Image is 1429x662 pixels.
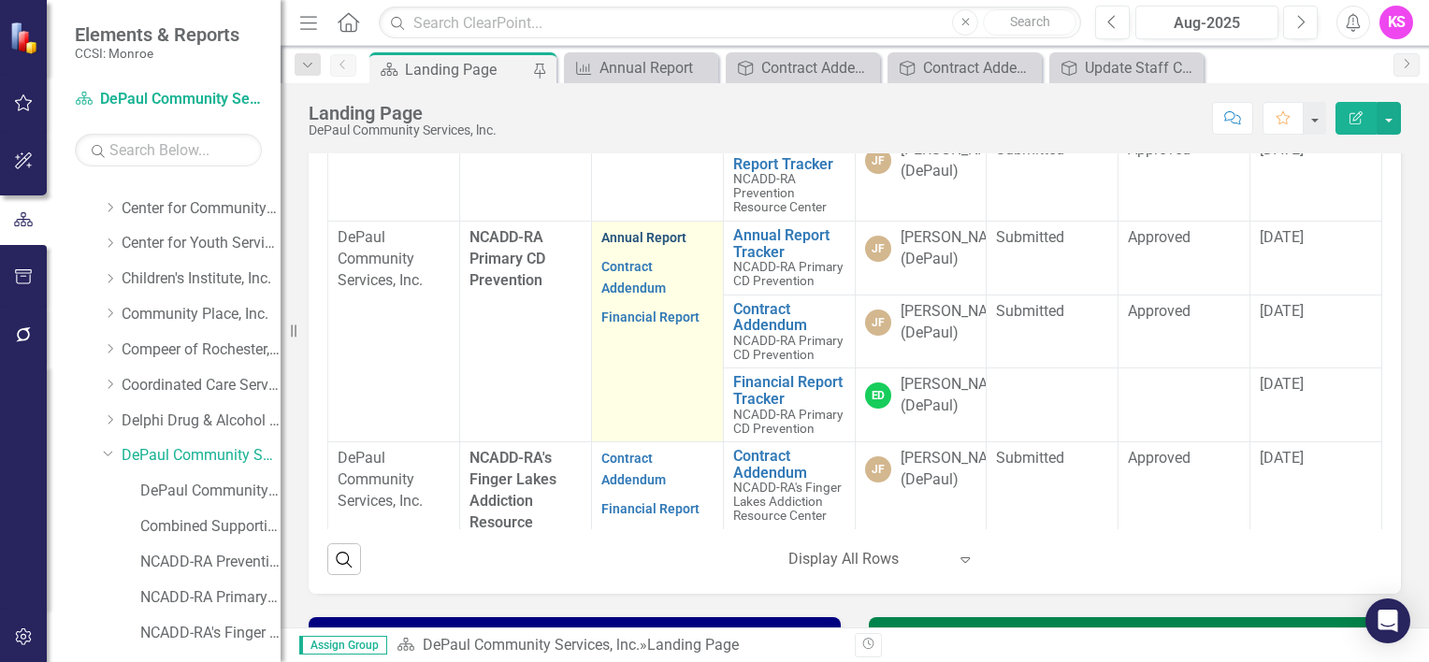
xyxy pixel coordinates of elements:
td: Double-Click to Edit [987,221,1119,295]
a: Annual Report [601,230,686,245]
td: Double-Click to Edit [1250,368,1382,442]
a: Community Place, Inc. [122,304,281,325]
span: Submitted [996,449,1064,467]
td: Double-Click to Edit [855,442,987,530]
td: Double-Click to Edit Right Click for Context Menu [723,221,855,295]
a: Performance Report Tracker [733,139,845,172]
span: Search [1010,14,1050,29]
div: JF [865,148,891,174]
a: Annual Report Tracker [733,227,845,260]
div: [PERSON_NAME] (DePaul) [901,227,1013,270]
td: Double-Click to Edit [855,368,987,442]
td: Double-Click to Edit [1250,134,1382,222]
a: Children's Institute, Inc. [122,268,281,290]
div: Aug-2025 [1142,12,1272,35]
td: Double-Click to Edit [591,221,723,441]
span: Assign Group [299,636,387,655]
div: ED [865,382,891,409]
div: Contract Addendum [923,56,1037,79]
td: Double-Click to Edit [855,295,987,368]
span: [DATE] [1260,375,1304,393]
td: Double-Click to Edit [328,221,460,441]
span: Approved [1128,228,1191,246]
td: Double-Click to Edit [987,368,1119,442]
a: NCADD-RA Primary CD Prevention [140,587,281,609]
td: Double-Click to Edit [1119,442,1250,530]
a: Contract Addendum [733,448,845,481]
span: Approved [1128,302,1191,320]
span: [DATE] [1260,449,1304,467]
td: Double-Click to Edit Right Click for Context Menu [723,134,855,222]
input: Search ClearPoint... [379,7,1081,39]
img: ClearPoint Strategy [9,22,42,54]
div: Open Intercom Messenger [1365,598,1410,643]
td: Double-Click to Edit [987,442,1119,530]
a: Financial Report Tracker [733,374,845,407]
h3: Reports [885,626,1392,640]
td: Double-Click to Edit [1119,221,1250,295]
a: NCADD-RA Prevention Resource Center [140,552,281,573]
a: Combined Supportive Housing [140,516,281,538]
td: Double-Click to Edit [1250,295,1382,368]
a: Contract Addendum [601,259,666,295]
p: DePaul Community Services, Inc. [338,448,450,512]
button: Search [983,9,1076,36]
td: Double-Click to Edit [987,295,1119,368]
span: NCADD-RA Primary CD Prevention [469,228,545,289]
div: JF [865,236,891,262]
div: [PERSON_NAME] (DePaul) [901,139,1013,182]
span: [DATE] [1260,228,1304,246]
input: Search Below... [75,134,262,166]
a: Contract Addendum [733,301,845,334]
span: NCADD-RA Primary CD Prevention [733,407,843,436]
a: Contract Addendum [730,56,875,79]
span: Elements & Reports [75,23,239,46]
span: NCADD-RA's Finger Lakes Addiction Resource Center [469,449,556,552]
h3: Agency Contacts [325,626,831,640]
a: Coordinated Care Services Inc. [122,375,281,396]
span: NCADD-RA Prevention Resource Center [733,171,827,214]
td: Double-Click to Edit Right Click for Context Menu [723,295,855,368]
a: Contract Addendum [601,451,666,487]
button: KS [1379,6,1413,39]
span: NCADD-RA's Finger Lakes Addiction Resource Center [733,480,842,523]
a: Delphi Drug & Alcohol Council [122,410,281,432]
div: JF [865,456,891,482]
td: Double-Click to Edit [855,221,987,295]
a: Center for Community Alternatives [122,198,281,220]
div: Annual Report [599,56,714,79]
td: Double-Click to Edit [855,134,987,222]
div: JF [865,309,891,336]
a: Compeer of Rochester, Inc. [122,339,281,361]
div: Update Staff Contacts and Website Link on Agency Landing Page [1085,56,1199,79]
a: Center for Youth Services, Inc. [122,233,281,254]
button: Aug-2025 [1135,6,1278,39]
div: [PERSON_NAME] (DePaul) [901,374,1013,417]
div: Landing Page [647,636,739,654]
div: [PERSON_NAME] (DePaul) [901,301,1013,344]
a: DePaul Community Services, lnc. [75,89,262,110]
a: Annual Report [569,56,714,79]
a: Contract Addendum [892,56,1037,79]
div: [PERSON_NAME] (DePaul) [901,448,1013,491]
span: NCADD-RA Primary CD Prevention [733,333,843,362]
span: NCADD-RA Primary CD Prevention [733,259,843,288]
td: Double-Click to Edit [1119,368,1250,442]
td: Double-Click to Edit [1119,134,1250,222]
span: Submitted [996,228,1064,246]
td: Double-Click to Edit [987,134,1119,222]
a: DePaul Community Services, lnc. [423,636,640,654]
p: DePaul Community Services, Inc. [338,227,450,292]
span: Approved [1128,449,1191,467]
td: Double-Click to Edit [1250,442,1382,530]
a: Update Staff Contacts and Website Link on Agency Landing Page [1054,56,1199,79]
div: DePaul Community Services, lnc. [309,123,497,137]
small: CCSI: Monroe [75,46,239,61]
td: Double-Click to Edit Right Click for Context Menu [723,368,855,442]
div: Landing Page [405,58,528,81]
a: NCADD-RA's Finger Lakes Addiction Resource Center [140,623,281,644]
a: Financial Report [601,309,700,324]
td: Double-Click to Edit [1119,295,1250,368]
span: [DATE] [1260,302,1304,320]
